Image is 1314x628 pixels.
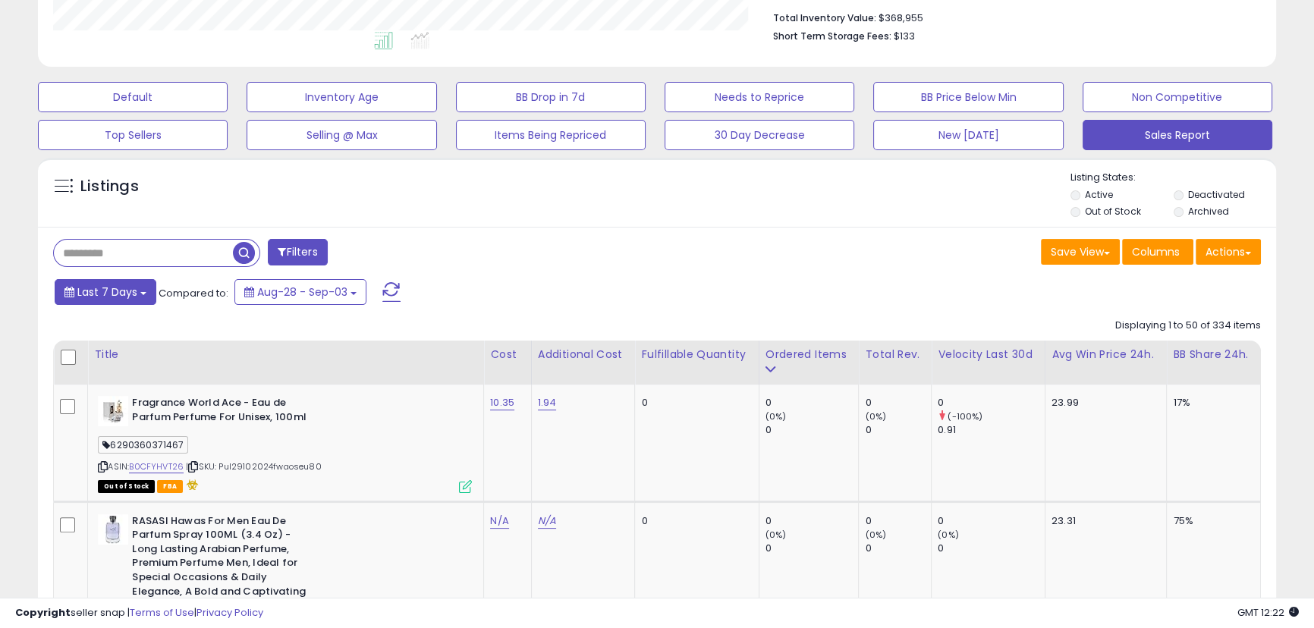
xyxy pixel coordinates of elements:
[183,479,199,490] i: hazardous material
[865,542,931,555] div: 0
[1188,188,1245,201] label: Deactivated
[77,284,137,300] span: Last 7 Days
[132,396,316,428] b: Fragrance World Ace - Eau de Parfum Perfume For Unisex, 100ml
[538,347,629,363] div: Additional Cost
[490,347,525,363] div: Cost
[873,82,1063,112] button: BB Price Below Min
[865,396,931,410] div: 0
[873,120,1063,150] button: New [DATE]
[456,120,646,150] button: Items Being Repriced
[98,514,128,545] img: 31HybexqWrL._SL40_.jpg
[773,30,891,42] b: Short Term Storage Fees:
[159,286,228,300] span: Compared to:
[98,480,155,493] span: All listings that are currently out of stock and unavailable for purchase on Amazon
[641,396,747,410] div: 0
[665,120,854,150] button: 30 Day Decrease
[55,279,156,305] button: Last 7 Days
[1115,319,1261,333] div: Displaying 1 to 50 of 334 items
[130,605,194,620] a: Terms of Use
[773,8,1250,26] li: $368,955
[948,410,982,422] small: (-100%)
[98,396,128,426] img: 31tBY31AdQL._SL40_.jpg
[1083,120,1272,150] button: Sales Report
[865,529,886,541] small: (0%)
[1085,205,1140,218] label: Out of Stock
[1196,239,1261,265] button: Actions
[1070,171,1276,185] p: Listing States:
[765,423,859,437] div: 0
[765,514,859,528] div: 0
[98,396,472,491] div: ASIN:
[490,395,514,410] a: 10.35
[456,82,646,112] button: BB Drop in 7d
[538,513,556,529] a: N/A
[234,279,366,305] button: Aug-28 - Sep-03
[247,120,436,150] button: Selling @ Max
[1132,244,1180,259] span: Columns
[665,82,854,112] button: Needs to Reprice
[894,29,915,43] span: $133
[94,347,477,363] div: Title
[1085,188,1113,201] label: Active
[765,410,787,422] small: (0%)
[196,605,263,620] a: Privacy Policy
[186,460,322,473] span: | SKU: Pul29102024fwaoseu80
[938,423,1045,437] div: 0.91
[98,436,188,454] span: 6290360371467
[865,514,931,528] div: 0
[129,460,184,473] a: B0CFYHVT26
[1173,347,1254,363] div: BB Share 24h.
[641,514,747,528] div: 0
[765,529,787,541] small: (0%)
[257,284,347,300] span: Aug-28 - Sep-03
[247,82,436,112] button: Inventory Age
[938,529,959,541] small: (0%)
[1052,514,1155,528] div: 23.31
[865,423,931,437] div: 0
[490,513,508,529] a: N/A
[865,410,886,422] small: (0%)
[538,395,557,410] a: 1.94
[157,480,183,493] span: FBA
[765,347,853,363] div: Ordered Items
[1122,239,1193,265] button: Columns
[1083,82,1272,112] button: Non Competitive
[1173,396,1249,410] div: 17%
[641,347,752,363] div: Fulfillable Quantity
[1188,205,1229,218] label: Archived
[1173,514,1249,528] div: 75%
[1052,347,1160,363] div: Avg Win Price 24h.
[938,347,1039,363] div: Velocity Last 30d
[80,176,139,197] h5: Listings
[15,606,263,620] div: seller snap | |
[865,347,925,363] div: Total Rev.
[15,605,71,620] strong: Copyright
[38,120,228,150] button: Top Sellers
[773,11,876,24] b: Total Inventory Value:
[765,396,859,410] div: 0
[132,514,316,617] b: RASASI Hawas For Men Eau De Parfum Spray 100ML (3.4 Oz) - Long Lasting Arabian Perfume, Premium P...
[38,82,228,112] button: Default
[1052,396,1155,410] div: 23.99
[1041,239,1120,265] button: Save View
[938,542,1045,555] div: 0
[938,396,1045,410] div: 0
[1237,605,1299,620] span: 2025-09-11 12:22 GMT
[268,239,327,265] button: Filters
[938,514,1045,528] div: 0
[765,542,859,555] div: 0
